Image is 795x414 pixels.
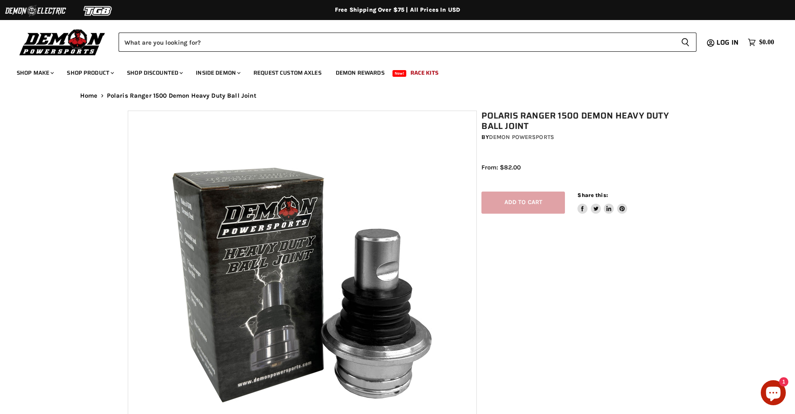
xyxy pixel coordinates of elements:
[758,380,788,407] inbox-online-store-chat: Shopify online store chat
[713,39,744,46] a: Log in
[107,92,256,99] span: Polaris Ranger 1500 Demon Heavy Duty Ball Joint
[17,27,108,57] img: Demon Powersports
[63,92,732,99] nav: Breadcrumbs
[190,64,246,81] a: Inside Demon
[119,33,696,52] form: Product
[674,33,696,52] button: Search
[392,70,407,77] span: New!
[577,192,608,198] span: Share this:
[717,37,739,48] span: Log in
[489,134,554,141] a: Demon Powersports
[329,64,391,81] a: Demon Rewards
[404,64,445,81] a: Race Kits
[759,38,774,46] span: $0.00
[10,61,772,81] ul: Main menu
[80,92,98,99] a: Home
[481,111,672,131] h1: Polaris Ranger 1500 Demon Heavy Duty Ball Joint
[481,164,521,171] span: From: $82.00
[121,64,188,81] a: Shop Discounted
[4,3,67,19] img: Demon Electric Logo 2
[67,3,129,19] img: TGB Logo 2
[577,192,627,214] aside: Share this:
[63,6,732,14] div: Free Shipping Over $75 | All Prices In USD
[481,133,672,142] div: by
[247,64,328,81] a: Request Custom Axles
[61,64,119,81] a: Shop Product
[10,64,59,81] a: Shop Make
[744,36,778,48] a: $0.00
[119,33,674,52] input: Search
